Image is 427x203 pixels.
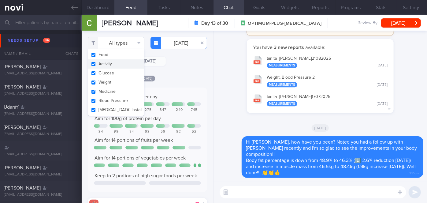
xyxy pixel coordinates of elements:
[4,165,41,170] span: [PERSON_NAME]
[94,130,108,134] div: 34
[202,20,228,26] strong: Day 13 of 30
[377,102,388,106] div: [DATE]
[4,85,41,89] span: [PERSON_NAME]
[4,193,78,197] div: [EMAIL_ADDRESS][DOMAIN_NAME]
[250,71,391,90] button: Weight, Blood Pressure 2 Measurements [DATE]
[267,82,297,87] div: Measurements
[4,172,78,177] div: [EMAIL_ADDRESS][DOMAIN_NAME]
[125,130,139,134] div: 84
[4,132,78,137] div: [EMAIL_ADDRESS][DOMAIN_NAME]
[4,152,78,157] div: [EMAIL_ADDRESS][DOMAIN_NAME]
[88,37,144,49] button: All types
[88,78,144,87] button: Weight
[358,21,377,26] span: Review By
[4,64,41,69] span: [PERSON_NAME]
[265,26,282,31] span: 5 weeks
[377,83,388,87] div: [DATE]
[187,108,201,112] div: 745
[187,130,201,134] div: 52
[4,125,41,130] span: [PERSON_NAME]
[140,76,155,81] span: [DATE]
[267,94,388,107] div: tanita_ [PERSON_NAME] 17072025
[248,21,321,27] span: OPTIMUM-PLUS-[MEDICAL_DATA]
[102,20,158,27] span: [PERSON_NAME]
[267,63,297,68] div: Measurements
[110,130,123,134] div: 99
[95,116,161,121] span: Aim for 100g of protein per day
[409,170,419,175] span: 3:35pm
[88,105,144,115] button: [MEDICAL_DATA] Install
[246,158,416,175] span: Body fat percentage is down from 48.9% to 46.3% (⬇️ 2.6% reduction [DATE]) and increase in muscle...
[4,186,41,190] span: [PERSON_NAME]
[246,140,417,157] span: Hi [PERSON_NAME], how have you been? Noted you had a follow up with [PERSON_NAME] recently and I'...
[95,173,197,178] span: Keep to 2 portions of high sugar foods per week
[88,87,144,96] button: Medicine
[267,101,297,106] div: Measurements
[95,156,186,160] span: Aim for 14 portions of vegetables per week
[4,105,19,110] span: UdaraY
[6,36,52,45] div: Needs setup
[140,108,154,112] div: 1275
[267,75,388,87] div: Weight, Blood Pressure 2
[4,112,78,116] div: [EMAIL_ADDRESS][DOMAIN_NAME]
[88,50,144,59] button: Food
[267,56,388,68] div: tanita_ [PERSON_NAME] 21082025
[88,69,144,78] button: Glucose
[172,108,185,112] div: 1240
[4,92,78,96] div: [EMAIL_ADDRESS][DOMAIN_NAME]
[88,59,144,69] button: Activity
[250,52,391,71] button: tanita_[PERSON_NAME]21082025 Measurements [DATE]
[250,90,391,110] button: tanita_[PERSON_NAME]17072025 Measurements [DATE]
[377,63,388,68] div: [DATE]
[129,57,166,66] button: [DATE]
[95,138,173,143] span: Aim for 14 portions of fruits per week
[253,44,388,51] p: You have available:
[57,47,82,60] div: Chats
[4,71,78,76] div: [EMAIL_ADDRESS][DOMAIN_NAME]
[312,124,329,132] span: [DATE]
[140,130,154,134] div: 93
[273,45,305,50] strong: 3 new reports
[43,38,50,43] span: 94
[381,18,421,28] button: [DATE]
[156,108,170,112] div: 847
[156,130,170,134] div: 59
[172,130,185,134] div: 92
[88,96,144,105] button: Blood Pressure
